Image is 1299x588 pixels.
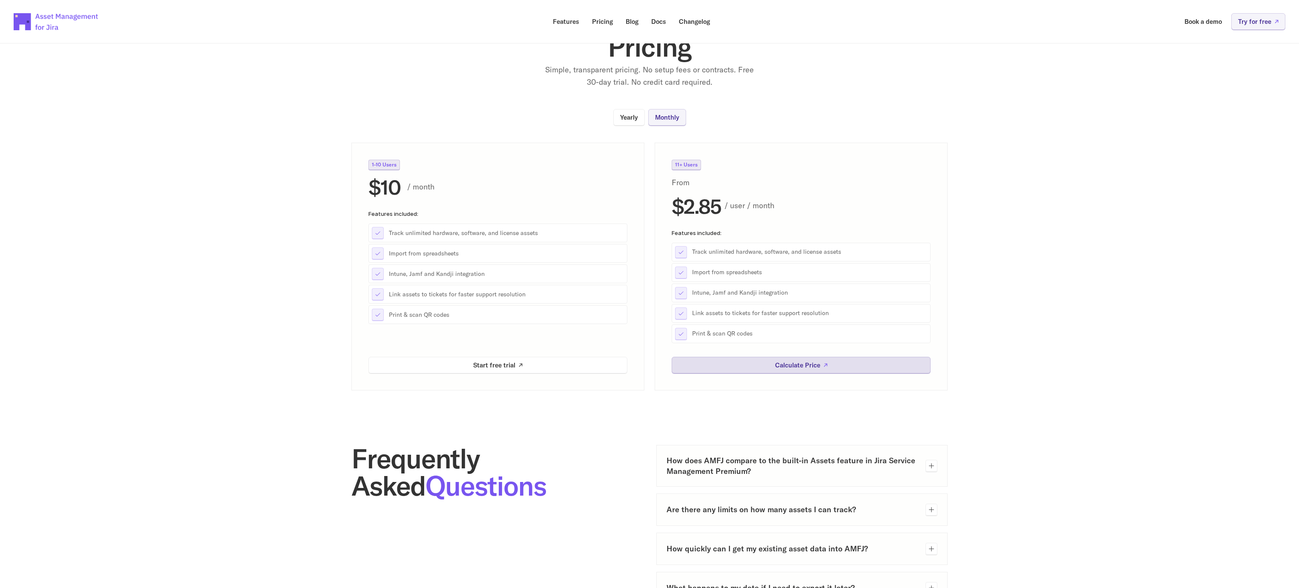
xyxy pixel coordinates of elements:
p: Link assets to tickets for faster support resolution [389,290,624,298]
p: Print & scan QR codes [692,330,927,338]
h1: Pricing [479,33,820,60]
p: Link assets to tickets for faster support resolution [692,309,927,318]
p: Blog [626,18,638,25]
h2: Frequently Asked [351,445,643,499]
p: Book a demo [1184,18,1222,25]
h2: $2.85 [672,195,721,216]
p: Try for free [1238,18,1271,25]
h3: How does AMFJ compare to the built-in Assets feature in Jira Service Management Premium? [667,455,919,476]
a: Changelog [673,13,716,30]
p: Intune, Jamf and Kandji integration [389,270,624,278]
p: Changelog [679,18,710,25]
p: Pricing [592,18,613,25]
p: Start free trial [473,362,515,368]
a: Pricing [586,13,619,30]
p: 1-10 Users [372,162,397,167]
a: Start free trial [368,357,627,373]
p: Features included: [368,211,627,217]
p: Simple, transparent pricing. No setup fees or contracts. Free 30-day trial. No credit card required. [543,64,756,89]
p: Import from spreadsheets [692,268,927,277]
p: / month [407,181,627,193]
p: Print & scan QR codes [389,310,624,319]
a: Blog [620,13,644,30]
p: Intune, Jamf and Kandji integration [692,289,927,297]
p: Monthly [655,114,679,120]
p: Features [553,18,579,25]
span: Questions [425,468,546,503]
p: Import from spreadsheets [389,249,624,258]
p: Track unlimited hardware, software, and license assets [389,229,624,237]
p: Track unlimited hardware, software, and license assets [692,248,927,256]
p: / user / month [724,200,931,212]
p: Features included: [672,229,931,235]
a: Features [547,13,585,30]
p: Docs [651,18,666,25]
h3: Are there any limits on how many assets I can track? [667,504,919,515]
p: Calculate Price [775,362,820,368]
p: From [672,177,710,189]
h2: $10 [368,177,400,197]
p: 11+ Users [675,162,698,167]
a: Docs [645,13,672,30]
h3: How quickly can I get my existing asset data into AMFJ? [667,543,919,554]
a: Try for free [1231,13,1285,30]
a: Calculate Price [672,357,931,373]
p: Yearly [620,114,638,120]
a: Book a demo [1178,13,1228,30]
